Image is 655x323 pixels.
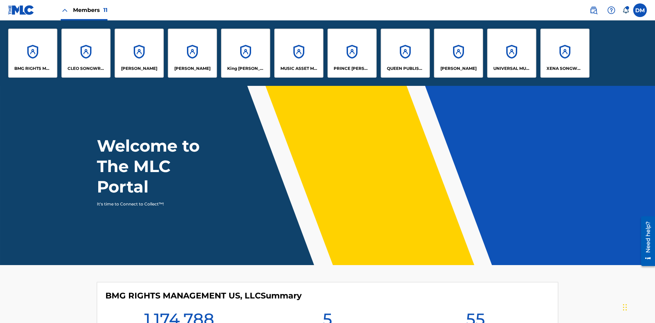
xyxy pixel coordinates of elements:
p: UNIVERSAL MUSIC PUB GROUP [493,65,530,72]
div: Drag [623,297,627,318]
img: MLC Logo [8,5,34,15]
span: Members [73,6,107,14]
p: XENA SONGWRITER [547,65,584,72]
a: AccountsUNIVERSAL MUSIC PUB GROUP [487,29,536,78]
p: ELVIS COSTELLO [121,65,157,72]
div: User Menu [633,3,647,17]
img: help [607,6,615,14]
a: AccountsMUSIC ASSET MANAGEMENT (MAM) [274,29,323,78]
a: AccountsXENA SONGWRITER [540,29,589,78]
iframe: Resource Center [636,214,655,270]
a: Accounts[PERSON_NAME] [168,29,217,78]
a: AccountsKing [PERSON_NAME] [221,29,270,78]
a: AccountsBMG RIGHTS MANAGEMENT US, LLC [8,29,57,78]
a: Accounts[PERSON_NAME] [115,29,164,78]
p: MUSIC ASSET MANAGEMENT (MAM) [280,65,318,72]
a: Public Search [587,3,600,17]
span: 11 [103,7,107,13]
img: Close [61,6,69,14]
div: Notifications [622,7,629,14]
p: King McTesterson [227,65,264,72]
iframe: Chat Widget [621,290,655,323]
a: AccountsCLEO SONGWRITER [61,29,111,78]
a: AccountsQUEEN PUBLISHA [381,29,430,78]
a: AccountsPRINCE [PERSON_NAME] [327,29,377,78]
h4: BMG RIGHTS MANAGEMENT US, LLC [105,291,302,301]
div: Help [605,3,618,17]
p: RONALD MCTESTERSON [440,65,477,72]
p: BMG RIGHTS MANAGEMENT US, LLC [14,65,52,72]
p: QUEEN PUBLISHA [387,65,424,72]
img: search [589,6,598,14]
a: Accounts[PERSON_NAME] [434,29,483,78]
p: EYAMA MCSINGER [174,65,210,72]
p: PRINCE MCTESTERSON [334,65,371,72]
p: It's time to Connect to Collect™! [97,201,215,207]
h1: Welcome to The MLC Portal [97,136,224,197]
p: CLEO SONGWRITER [68,65,105,72]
